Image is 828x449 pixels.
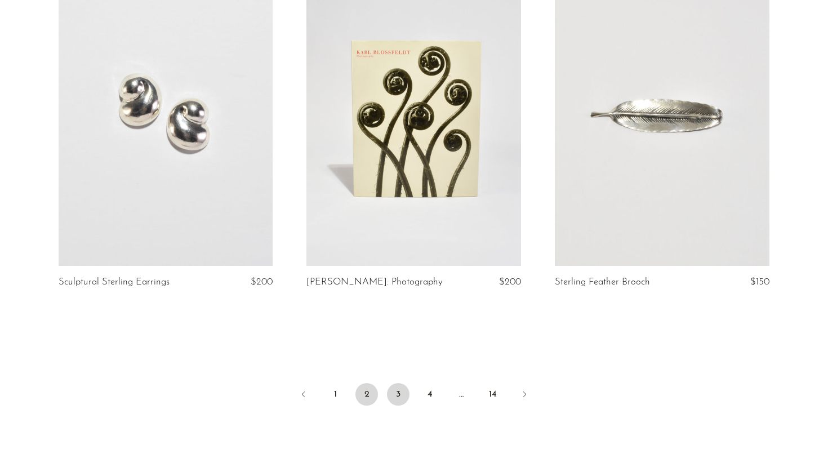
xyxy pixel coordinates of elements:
[306,277,443,287] a: [PERSON_NAME]: Photography
[482,383,504,406] a: 14
[450,383,473,406] span: …
[499,277,521,287] span: $200
[555,277,650,287] a: Sterling Feather Brooch
[387,383,409,406] a: 3
[419,383,441,406] a: 4
[59,277,170,287] a: Sculptural Sterling Earrings
[750,277,769,287] span: $150
[513,383,536,408] a: Next
[355,383,378,406] span: 2
[251,277,273,287] span: $200
[292,383,315,408] a: Previous
[324,383,346,406] a: 1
